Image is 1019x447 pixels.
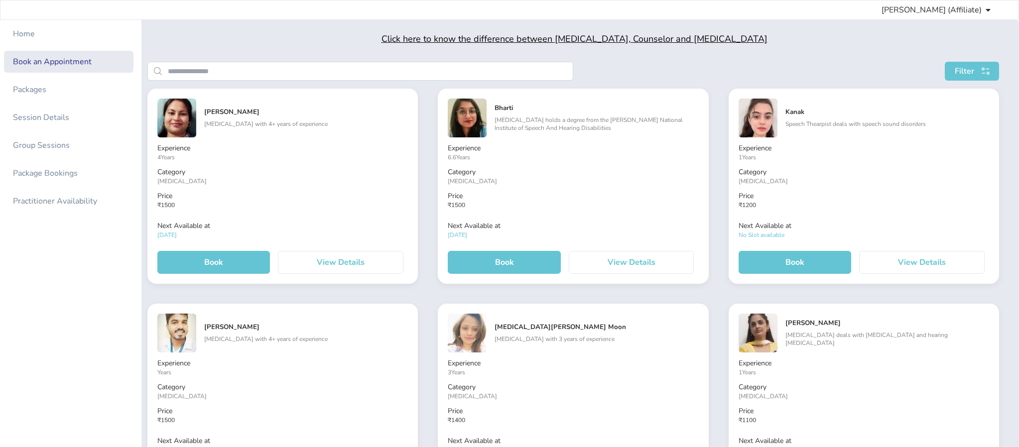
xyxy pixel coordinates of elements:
[157,153,408,161] p: 4 Years
[448,167,698,177] p: Category
[859,251,985,274] button: View Details
[448,153,698,161] p: 6.6 Years
[739,191,989,201] p: Price
[495,323,698,331] h5: [MEDICAL_DATA][PERSON_NAME] Moon
[739,167,989,177] p: Category
[157,382,408,392] p: Category
[448,221,698,231] p: Next Available at
[739,201,989,209] p: ₹ 1200
[157,167,408,177] p: Category
[448,177,497,185] span: [MEDICAL_DATA]
[204,335,408,343] p: [MEDICAL_DATA] with 4+ years of experience
[448,406,698,416] p: Price
[882,4,982,16] span: [PERSON_NAME] (Affiliate)
[955,65,974,77] span: Filter
[157,231,408,239] p: [DATE]
[739,416,989,424] p: ₹ 1100
[13,28,35,40] div: Home
[157,314,196,352] img: image
[448,368,698,376] p: 3 Years
[448,191,698,201] p: Price
[739,392,788,400] span: [MEDICAL_DATA]
[448,436,698,446] p: Next Available at
[739,406,989,416] p: Price
[739,251,851,274] button: Book
[13,195,97,207] div: Practitioner Availability
[157,436,408,446] p: Next Available at
[157,143,408,153] p: Experience
[448,358,698,368] p: Experience
[448,314,487,352] img: image
[157,392,207,400] span: [MEDICAL_DATA]
[157,191,408,201] p: Price
[739,314,777,352] img: image
[157,358,408,368] p: Experience
[785,331,989,347] p: [MEDICAL_DATA] deals with [MEDICAL_DATA] and hearing [MEDICAL_DATA]
[495,335,698,343] p: [MEDICAL_DATA] with 3 years of experience
[739,382,989,392] p: Category
[785,120,989,128] p: Speech Thearpist deals with speech sound disorders
[785,108,989,116] h5: Kanak
[157,368,408,376] p: Years
[739,368,989,376] p: 1 Years
[739,358,989,368] p: Experience
[157,406,408,416] p: Price
[13,112,69,123] div: Session Details
[204,108,408,116] h5: [PERSON_NAME]
[448,416,698,424] p: ₹ 1400
[157,416,408,424] p: ₹ 1500
[448,251,560,274] button: Book
[448,143,698,153] p: Experience
[448,382,698,392] p: Category
[278,251,403,274] button: View Details
[157,251,270,274] button: Book
[157,201,408,209] p: ₹ 1500
[739,231,989,239] p: No Slot available
[978,66,993,77] img: search111.svg
[13,56,92,68] div: Book an Appointment
[204,120,408,128] p: [MEDICAL_DATA] with 4+ years of experience
[448,392,497,400] span: [MEDICAL_DATA]
[739,221,989,231] p: Next Available at
[448,99,487,137] img: image
[739,177,788,185] span: [MEDICAL_DATA]
[13,139,70,151] div: Group Sessions
[448,201,698,209] p: ₹ 1500
[739,436,989,446] p: Next Available at
[495,104,698,112] h5: Bharti
[739,153,989,161] p: 1 Years
[13,167,78,179] div: Package Bookings
[495,116,698,132] p: [MEDICAL_DATA] holds a degree from the [PERSON_NAME] National Institute of Speech And Hearing Dis...
[157,177,207,185] span: [MEDICAL_DATA]
[569,251,694,274] button: View Details
[739,99,777,137] img: image
[204,323,408,331] h5: [PERSON_NAME]
[739,143,989,153] p: Experience
[785,319,989,327] h5: [PERSON_NAME]
[448,231,698,239] p: [DATE]
[157,221,408,231] p: Next Available at
[157,99,196,137] img: image
[382,33,767,45] span: Click here to know the difference between [MEDICAL_DATA], Counselor and [MEDICAL_DATA]
[13,84,46,96] div: Packages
